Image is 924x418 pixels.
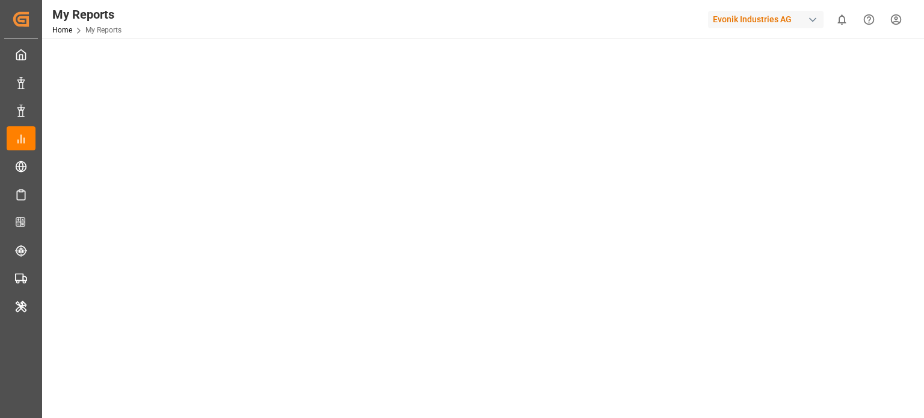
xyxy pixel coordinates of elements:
[52,5,122,23] div: My Reports
[52,26,72,34] a: Home
[708,8,828,31] button: Evonik Industries AG
[828,6,855,33] button: show 0 new notifications
[708,11,824,28] div: Evonik Industries AG
[855,6,882,33] button: Help Center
